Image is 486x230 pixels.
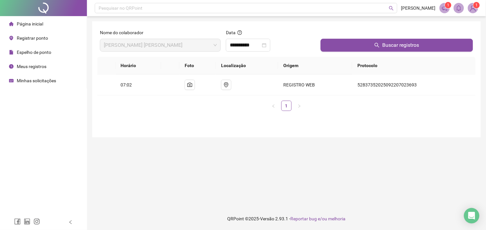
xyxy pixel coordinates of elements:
span: 1 [447,3,450,7]
span: Registrar ponto [17,35,48,41]
th: Localização [216,57,278,75]
span: left [272,104,276,108]
span: search [374,43,380,48]
span: Buscar registros [382,41,419,49]
th: Origem [278,57,352,75]
span: clock-circle [9,64,14,69]
footer: QRPoint © 2025 - 2.93.1 - [87,207,486,230]
span: Data [226,30,236,35]
span: Espelho de ponto [17,50,51,55]
th: Foto [180,57,216,75]
span: question-circle [238,30,242,35]
span: Meus registros [17,64,46,69]
td: REGISTRO WEB [278,75,352,95]
a: 1 [282,101,291,111]
img: 91068 [468,3,478,13]
span: camera [187,82,192,87]
span: 07:02 [121,82,132,87]
th: Horário [116,57,161,75]
span: 1 [476,3,478,7]
span: home [9,22,14,26]
span: Versão [260,216,275,221]
span: Reportar bug e/ou melhoria [291,216,346,221]
span: right [297,104,301,108]
label: Nome do colaborador [100,29,148,36]
span: Minhas solicitações [17,78,56,83]
span: left [68,220,73,225]
sup: Atualize o seu contato no menu Meus Dados [473,2,480,8]
th: Protocolo [352,57,476,75]
span: Página inicial [17,21,43,26]
span: environment [224,82,229,87]
span: search [389,6,394,11]
sup: 1 [445,2,452,8]
li: Página anterior [268,101,279,111]
button: Buscar registros [321,39,473,52]
span: [PERSON_NAME] [401,5,436,12]
span: bell [456,5,462,11]
li: Próxima página [294,101,305,111]
span: environment [9,36,14,40]
span: file [9,50,14,55]
span: notification [442,5,448,11]
span: MILENA PARAISO RODRIGUES [104,39,217,51]
td: 52837352025092207023693 [352,75,476,95]
span: facebook [14,218,21,225]
li: 1 [281,101,292,111]
span: instagram [34,218,40,225]
span: linkedin [24,218,30,225]
div: Open Intercom Messenger [464,208,480,224]
span: schedule [9,78,14,83]
button: left [268,101,279,111]
button: right [294,101,305,111]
